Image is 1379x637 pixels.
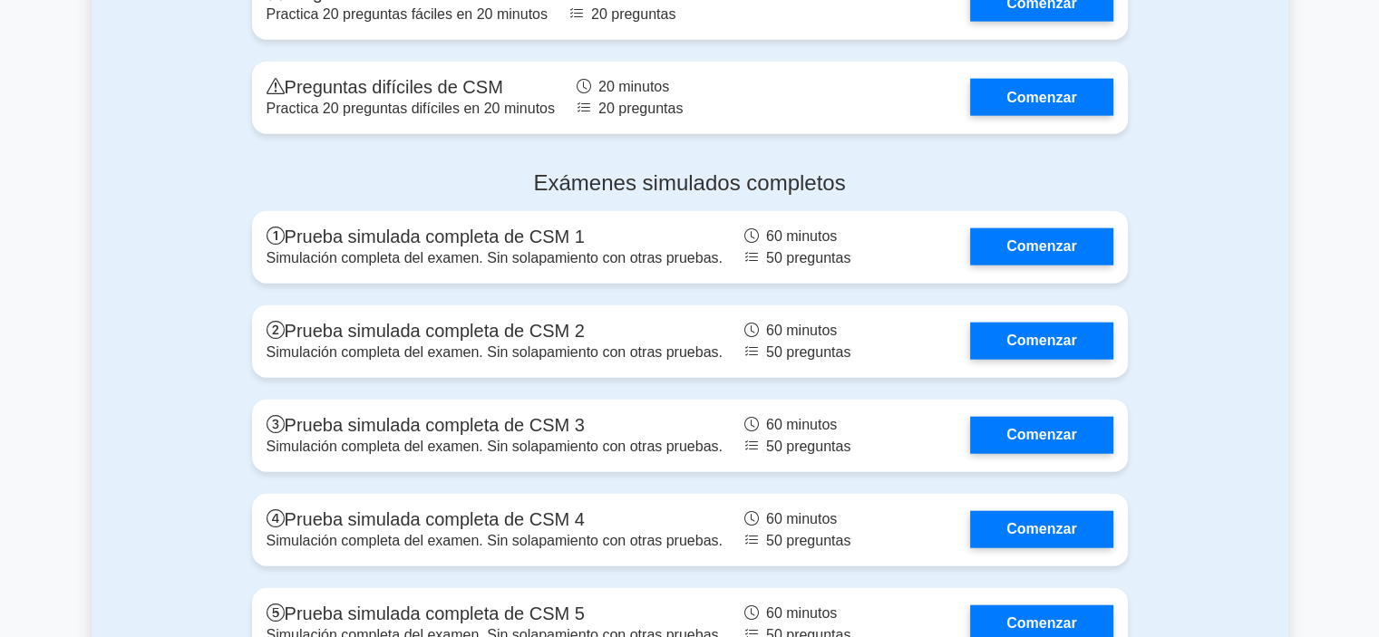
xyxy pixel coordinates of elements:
a: Comenzar [970,228,1112,265]
font: Exámenes simulados completos [533,170,845,195]
a: Comenzar [970,511,1112,548]
a: Comenzar [970,79,1112,116]
a: Comenzar [970,417,1112,454]
a: Comenzar [970,323,1112,360]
